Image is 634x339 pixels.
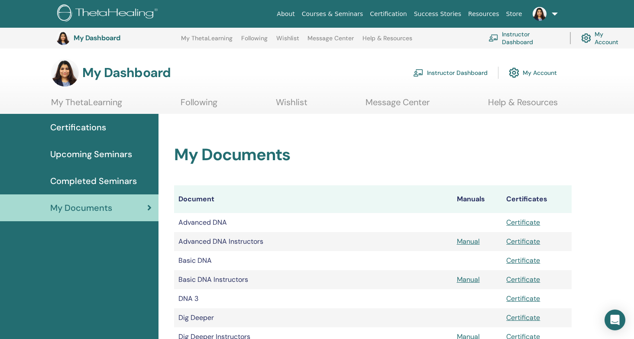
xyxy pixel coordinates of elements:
[174,308,453,327] td: Dig Deeper
[605,310,625,330] div: Open Intercom Messenger
[51,97,122,114] a: My ThetaLearning
[506,275,540,284] a: Certificate
[74,34,160,42] h3: My Dashboard
[488,29,560,48] a: Instructor Dashboard
[50,201,112,214] span: My Documents
[307,35,354,48] a: Message Center
[457,237,480,246] a: Manual
[174,185,453,213] th: Document
[533,7,547,21] img: default.jpg
[581,31,591,45] img: cog.svg
[273,6,298,22] a: About
[509,65,519,80] img: cog.svg
[174,289,453,308] td: DNA 3
[453,185,502,213] th: Manuals
[174,251,453,270] td: Basic DNA
[181,35,233,48] a: My ThetaLearning
[506,294,540,303] a: Certificate
[488,34,498,42] img: chalkboard-teacher.svg
[457,275,480,284] a: Manual
[362,35,412,48] a: Help & Resources
[366,6,410,22] a: Certification
[56,31,70,45] img: default.jpg
[411,6,465,22] a: Success Stories
[57,4,161,24] img: logo.png
[174,145,572,165] h2: My Documents
[82,65,171,81] h3: My Dashboard
[181,97,217,114] a: Following
[366,97,430,114] a: Message Center
[50,174,137,187] span: Completed Seminars
[506,218,540,227] a: Certificate
[506,313,540,322] a: Certificate
[413,63,488,82] a: Instructor Dashboard
[502,185,572,213] th: Certificates
[51,59,79,87] img: default.jpg
[298,6,367,22] a: Courses & Seminars
[276,35,299,48] a: Wishlist
[241,35,268,48] a: Following
[276,97,307,114] a: Wishlist
[509,63,557,82] a: My Account
[174,270,453,289] td: Basic DNA Instructors
[465,6,503,22] a: Resources
[174,232,453,251] td: Advanced DNA Instructors
[503,6,526,22] a: Store
[506,237,540,246] a: Certificate
[413,69,424,77] img: chalkboard-teacher.svg
[50,148,132,161] span: Upcoming Seminars
[488,97,558,114] a: Help & Resources
[50,121,106,134] span: Certifications
[581,29,627,48] a: My Account
[174,213,453,232] td: Advanced DNA
[506,256,540,265] a: Certificate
